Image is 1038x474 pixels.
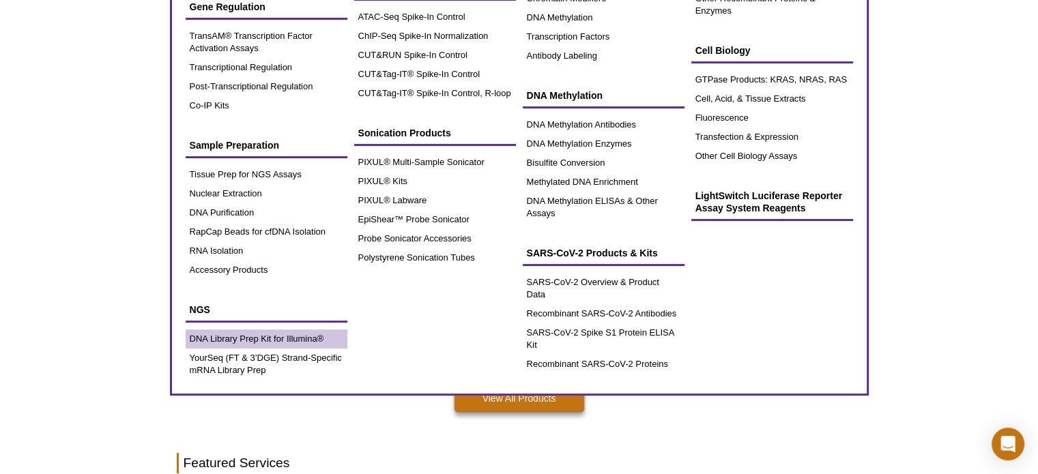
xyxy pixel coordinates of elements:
a: Cell Biology [691,38,853,63]
a: DNA Methylation [523,8,684,27]
span: Cell Biology [695,45,751,56]
a: CUT&Tag-IT® Spike-In Control, R-loop [354,84,516,103]
a: EpiShear™ Probe Sonicator [354,210,516,229]
span: Gene Regulation [190,1,265,12]
a: CUT&RUN Spike-In Control [354,46,516,65]
a: Transcriptional Regulation [186,58,347,77]
a: DNA Methylation ELISAs & Other Assays [523,192,684,223]
a: Accessory Products [186,261,347,280]
a: ATAC-Seq Spike-In Control [354,8,516,27]
a: Probe Sonicator Accessories [354,229,516,248]
a: Polystyrene Sonication Tubes [354,248,516,267]
span: SARS-CoV-2 Products & Kits [527,248,658,258]
span: Sonication Products [358,128,451,138]
span: Sample Preparation [190,140,280,151]
a: Cell, Acid, & Tissue Extracts [691,89,853,108]
a: PIXUL® Multi-Sample Sonicator [354,153,516,172]
a: RNA Isolation [186,241,347,261]
div: Open Intercom Messenger [992,428,1024,460]
a: NGS [186,297,347,323]
a: Antibody Labeling [523,46,684,65]
span: LightSwitch Luciferase Reporter Assay System Reagents [695,190,842,213]
a: Sonication Products [354,120,516,146]
a: Other Cell Biology Assays [691,147,853,166]
a: Sample Preparation [186,132,347,158]
a: Fluorescence [691,108,853,128]
span: NGS [190,304,210,315]
a: PIXUL® Labware [354,191,516,210]
a: SARS-CoV-2 Overview & Product Data [523,273,684,304]
a: RapCap Beads for cfDNA Isolation [186,222,347,241]
a: SARS-CoV-2 Spike S1 Protein ELISA Kit [523,323,684,355]
a: DNA Library Prep Kit for Illumina® [186,329,347,349]
a: ChIP-Seq Spike-In Normalization [354,27,516,46]
h2: Featured Services [177,453,862,473]
a: DNA Purification [186,203,347,222]
a: TransAM® Transcription Factor Activation Assays [186,27,347,58]
a: Transcription Factors [523,27,684,46]
a: CUT&Tag-IT® Spike-In Control [354,65,516,84]
a: LightSwitch Luciferase Reporter Assay System Reagents [691,183,853,221]
a: Co-IP Kits [186,96,347,115]
a: DNA Methylation Enzymes [523,134,684,153]
a: Bisulfite Conversion [523,153,684,173]
a: Post-Transcriptional Regulation [186,77,347,96]
a: GTPase Products: KRAS, NRAS, RAS [691,70,853,89]
a: YourSeq (FT & 3’DGE) Strand-Specific mRNA Library Prep [186,349,347,380]
a: PIXUL® Kits [354,172,516,191]
a: Methylated DNA Enrichment [523,173,684,192]
span: DNA Methylation [527,90,603,101]
a: View All Products [455,385,584,412]
a: Nuclear Extraction [186,184,347,203]
a: SARS-CoV-2 Products & Kits [523,240,684,266]
a: Recombinant SARS-CoV-2 Antibodies [523,304,684,323]
a: DNA Methylation Antibodies [523,115,684,134]
a: Transfection & Expression [691,128,853,147]
a: Recombinant SARS-CoV-2 Proteins [523,355,684,374]
a: DNA Methylation [523,83,684,108]
a: Tissue Prep for NGS Assays [186,165,347,184]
